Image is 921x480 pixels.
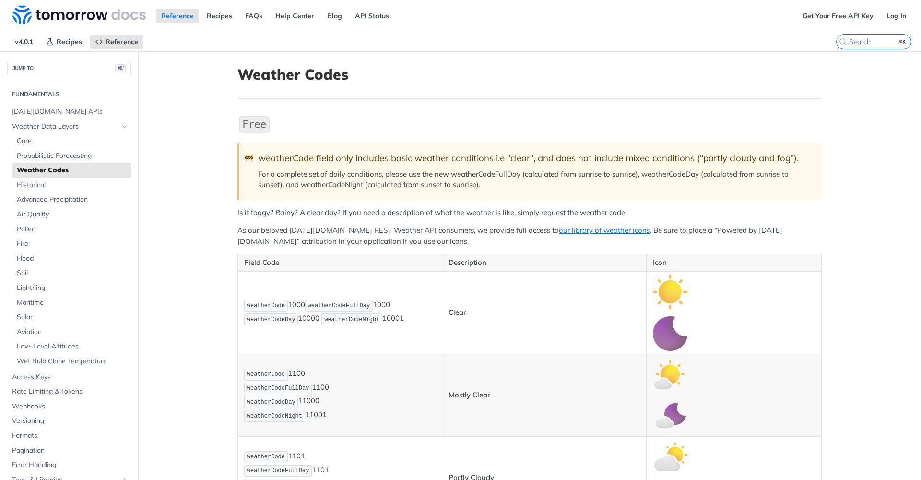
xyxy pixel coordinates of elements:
p: Description [449,257,640,268]
a: Reference [156,9,199,23]
p: 1000 1000 1000 1000 [244,299,436,327]
span: Fire [17,239,129,249]
span: Air Quality [17,210,129,219]
h2: Fundamentals [7,90,131,98]
span: Expand image [653,411,687,420]
p: Icon [653,257,815,268]
span: v4.0.1 [10,35,38,49]
strong: 1 [400,314,404,323]
a: our library of weather icons [559,226,650,235]
a: Low-Level Altitudes [12,339,131,354]
button: Hide subpages for Weather Data Layers [121,123,129,131]
a: FAQs [240,9,268,23]
span: Pagination [12,446,129,456]
strong: 0 [315,396,319,406]
span: weatherCodeDay [247,316,295,323]
span: Expand image [653,452,687,461]
span: Recipes [57,37,82,46]
p: 1100 1100 1100 1100 [244,368,436,423]
span: Lightning [17,283,129,293]
a: Blog [322,9,347,23]
a: Maritime [12,296,131,310]
span: Wet Bulb Globe Temperature [17,357,129,366]
a: Log In [881,9,911,23]
a: Pagination [7,444,131,458]
a: Rate Limiting & Tokens [7,384,131,399]
span: Weather Data Layers [12,122,118,132]
a: Versioning [7,414,131,428]
span: Solar [17,312,129,322]
img: clear_night [653,316,687,351]
span: weatherCodeNight [324,316,379,323]
span: Pollen [17,225,129,234]
img: partly_cloudy_day [653,440,687,474]
img: Tomorrow.io Weather API Docs [12,5,146,24]
span: Weather Codes [17,166,129,175]
span: weatherCodeFullDay [308,302,370,309]
span: [DATE][DOMAIN_NAME] APIs [12,107,129,117]
span: Advanced Precipitation [17,195,129,204]
span: Expand image [653,287,687,296]
a: Lightning [12,281,131,295]
img: mostly_clear_night [653,399,687,433]
a: Aviation [12,325,131,339]
a: Pollen [12,222,131,237]
span: Error Handling [12,460,129,470]
span: Probabilistic Forecasting [17,151,129,161]
a: Air Quality [12,207,131,222]
span: Rate Limiting & Tokens [12,387,129,396]
span: weatherCodeNight [247,413,302,420]
span: Expand image [653,328,687,337]
span: weatherCodeDay [247,399,295,406]
a: Fire [12,237,131,251]
span: Access Keys [12,372,129,382]
span: Expand image [653,369,687,378]
a: Core [12,134,131,148]
img: clear_day [653,275,687,309]
span: Aviation [17,327,129,337]
button: JUMP TO⌘/ [7,61,131,75]
strong: 0 [315,314,319,323]
span: weatherCode [247,302,285,309]
a: Recipes [201,9,237,23]
strong: 1 [322,410,327,420]
p: As our beloved [DATE][DOMAIN_NAME] REST Weather API consumers, we provide full access to . Be sur... [237,225,822,247]
img: mostly_clear_day [653,357,687,392]
span: Webhooks [12,402,129,411]
a: Help Center [270,9,319,23]
a: Probabilistic Forecasting [12,149,131,163]
span: weatherCode [247,454,285,460]
a: Flood [12,252,131,266]
span: Low-Level Altitudes [17,342,129,351]
a: API Status [350,9,394,23]
svg: Search [839,38,847,46]
a: Webhooks [7,399,131,414]
span: Flood [17,254,129,264]
a: Error Handling [7,458,131,472]
a: Get Your Free API Key [797,9,879,23]
span: weatherCode [247,371,285,378]
span: Core [17,136,129,146]
h1: Weather Codes [237,66,822,83]
kbd: ⌘K [897,37,909,47]
span: 🚧 [245,153,254,164]
a: Advanced Precipitation [12,192,131,207]
a: Reference [90,35,143,49]
span: Historical [17,180,129,190]
a: Solar [12,310,131,324]
a: Historical [12,178,131,192]
a: Weather Data LayersHide subpages for Weather Data Layers [7,120,131,134]
span: Maritime [17,298,129,308]
a: Wet Bulb Globe Temperature [12,354,131,369]
a: Access Keys [7,370,131,384]
a: Weather Codes [12,163,131,178]
a: Formats [7,429,131,443]
a: Soil [12,266,131,280]
strong: Clear [449,308,466,317]
span: Versioning [12,416,129,426]
strong: Mostly Clear [449,390,490,399]
span: weatherCodeFullDay [247,468,309,474]
span: ⌘/ [115,64,126,72]
span: Soil [17,268,129,278]
a: [DATE][DOMAIN_NAME] APIs [7,105,131,119]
